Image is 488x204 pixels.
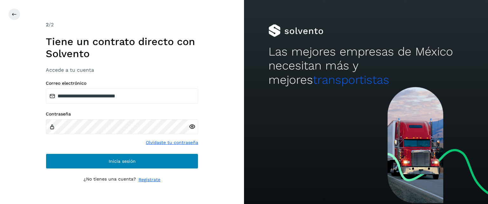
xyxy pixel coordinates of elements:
[46,22,49,28] span: 2
[46,111,198,117] label: Contraseña
[46,21,198,29] div: /2
[46,67,198,73] h3: Accede a tu cuenta
[146,139,198,146] a: Olvidaste tu contraseña
[46,81,198,86] label: Correo electrónico
[84,176,136,183] p: ¿No tienes una cuenta?
[46,36,198,60] h1: Tiene un contrato directo con Solvento
[109,159,136,163] span: Inicia sesión
[313,73,389,87] span: transportistas
[139,176,160,183] a: Regístrate
[268,45,464,87] h2: Las mejores empresas de México necesitan más y mejores
[46,154,198,169] button: Inicia sesión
